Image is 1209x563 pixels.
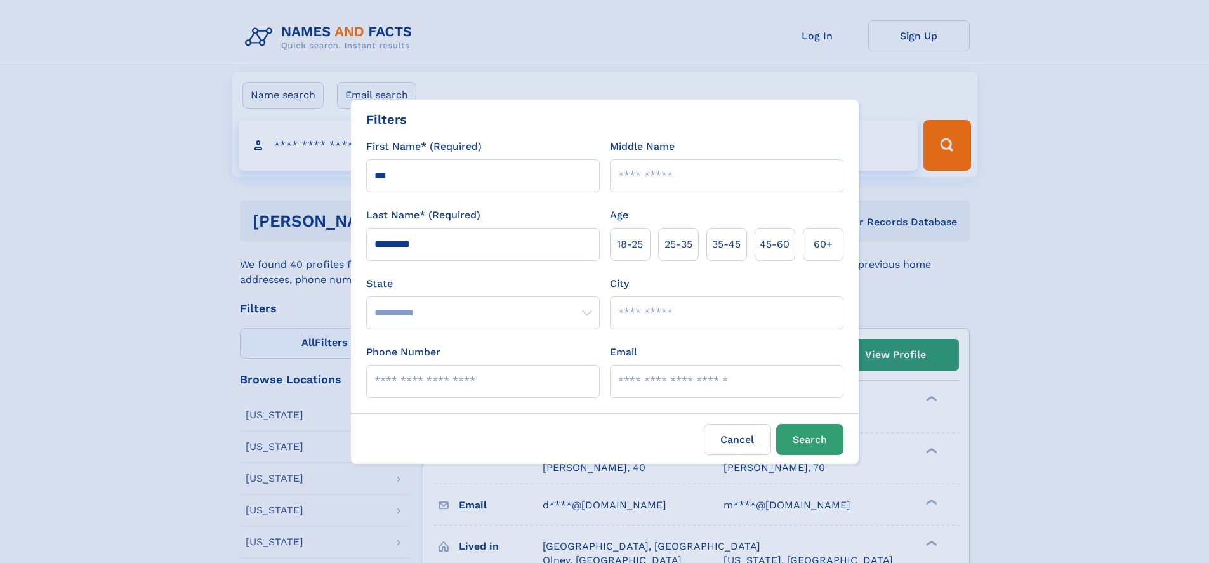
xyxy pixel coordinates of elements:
[610,139,675,154] label: Middle Name
[712,237,741,252] span: 35‑45
[664,237,692,252] span: 25‑35
[760,237,789,252] span: 45‑60
[610,276,629,291] label: City
[366,345,440,360] label: Phone Number
[704,424,771,455] label: Cancel
[366,110,407,129] div: Filters
[366,276,600,291] label: State
[366,139,482,154] label: First Name* (Required)
[610,208,628,223] label: Age
[366,208,480,223] label: Last Name* (Required)
[617,237,643,252] span: 18‑25
[776,424,843,455] button: Search
[814,237,833,252] span: 60+
[610,345,637,360] label: Email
